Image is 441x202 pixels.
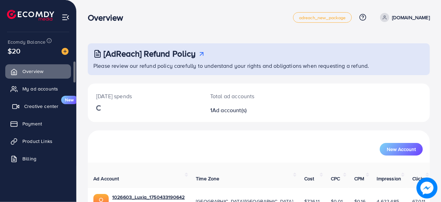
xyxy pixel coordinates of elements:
[417,178,438,199] img: image
[93,175,119,182] span: Ad Account
[387,147,416,152] span: New Account
[331,175,340,182] span: CPC
[96,92,193,100] p: [DATE] spends
[5,134,71,148] a: Product Links
[93,62,426,70] p: Please review our refund policy carefully to understand your rights and obligations when requesti...
[22,85,58,92] span: My ad accounts
[5,152,71,166] a: Billing
[210,92,279,100] p: Total ad accounts
[377,13,430,22] a: [DOMAIN_NAME]
[24,103,58,110] span: Creative center
[210,107,279,114] h2: 1
[304,175,314,182] span: Cost
[196,175,219,182] span: Time Zone
[22,68,43,75] span: Overview
[112,194,185,201] a: 1026603_Luxia_1750433190642
[5,64,71,78] a: Overview
[104,49,196,59] h3: [AdReach] Refund Policy
[5,117,71,131] a: Payment
[5,82,71,96] a: My ad accounts
[8,46,20,56] span: $20
[22,155,36,162] span: Billing
[61,96,78,104] span: New
[8,38,45,45] span: Ecomdy Balance
[354,175,364,182] span: CPM
[380,143,423,156] button: New Account
[392,13,430,22] p: [DOMAIN_NAME]
[7,10,54,21] img: logo
[62,48,69,55] img: image
[5,99,71,113] a: Creative centerNew
[299,15,346,20] span: adreach_new_package
[22,120,42,127] span: Payment
[412,175,426,182] span: Clicks
[212,106,247,114] span: Ad account(s)
[377,175,401,182] span: Impression
[88,13,129,23] h3: Overview
[22,138,52,145] span: Product Links
[62,13,70,21] img: menu
[293,12,352,23] a: adreach_new_package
